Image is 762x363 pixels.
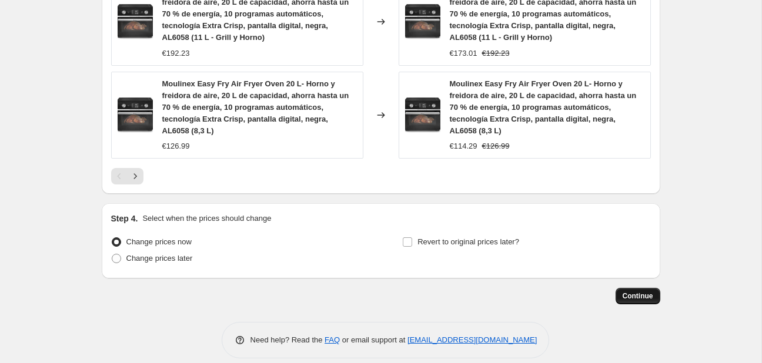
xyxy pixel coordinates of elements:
strike: €126.99 [482,140,510,152]
div: €192.23 [162,48,190,59]
div: €114.29 [450,140,477,152]
button: Continue [616,288,660,304]
span: Continue [623,291,653,301]
strike: €192.23 [482,48,510,59]
h2: Step 4. [111,213,138,224]
span: Change prices later [126,254,193,263]
nav: Pagination [111,168,143,184]
img: 61vJFiT3rdL._AC_SL1500_80x.jpg [118,4,153,39]
span: Need help? Read the [250,335,325,344]
span: Change prices now [126,237,192,246]
img: 61vJFiT3rdL._AC_SL1500_80x.jpg [405,4,440,39]
p: Select when the prices should change [142,213,271,224]
span: Moulinex Easy Fry Air Fryer Oven 20 L- Horno y freidora de aire, 20 L de capacidad, ahorra hasta ... [162,79,349,135]
a: FAQ [325,335,340,344]
div: €173.01 [450,48,477,59]
span: or email support at [340,335,407,344]
div: €126.99 [162,140,190,152]
span: Revert to original prices later? [417,237,519,246]
span: Moulinex Easy Fry Air Fryer Oven 20 L- Horno y freidora de aire, 20 L de capacidad, ahorra hasta ... [450,79,637,135]
button: Next [127,168,143,184]
img: 61vJFiT3rdL._AC_SL1500_80x.jpg [405,98,440,133]
img: 61vJFiT3rdL._AC_SL1500_80x.jpg [118,98,153,133]
a: [EMAIL_ADDRESS][DOMAIN_NAME] [407,335,537,344]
